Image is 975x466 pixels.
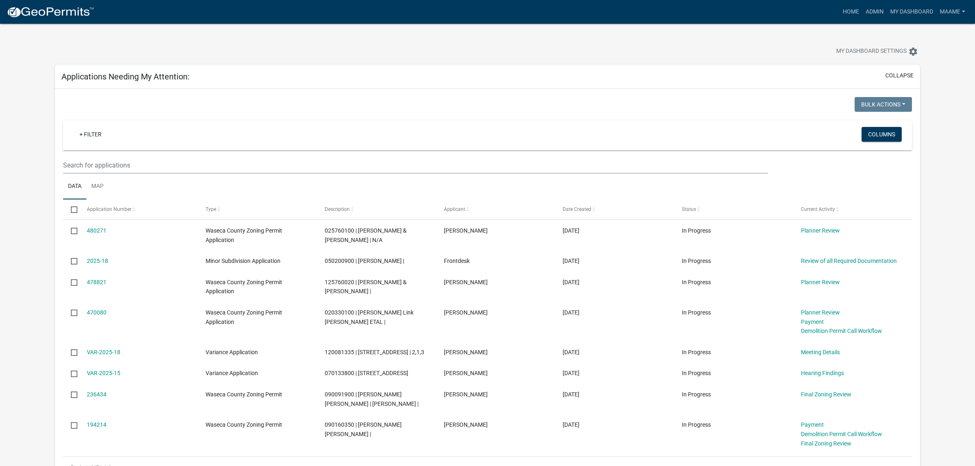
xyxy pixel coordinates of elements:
[206,258,281,264] span: Minor Subdivision Application
[325,258,404,264] span: 050200900 | GARY G MITTELSTEADT |
[682,421,711,428] span: In Progress
[801,391,851,398] a: Final Zoning Review
[87,206,131,212] span: Application Number
[444,258,470,264] span: Frontdesk
[674,199,793,219] datatable-header-cell: Status
[206,227,282,243] span: Waseca County Zoning Permit Application
[801,421,824,428] a: Payment
[325,349,424,355] span: 120081335 | 37516 CLEAR LAKE DR | 2,1,3
[563,349,579,355] span: 08/27/2025
[206,391,282,398] span: Waseca County Zoning Permit
[325,370,408,376] span: 070133800 | 17674 240TH ST | 8
[801,349,840,355] a: Meeting Details
[325,421,402,437] span: 090160350 | SONIA DOMINGUEZ LARA |
[444,279,488,285] span: William Poppe
[937,4,968,20] a: Maame
[317,199,436,219] datatable-header-cell: Description
[325,227,407,243] span: 025760100 | LUCAS & ARIANA L BOELTER | N/A
[63,157,768,174] input: Search for applications
[682,309,711,316] span: In Progress
[801,431,882,437] a: Demolition Permit Call Workflow
[73,127,108,142] a: + Filter
[855,97,912,112] button: Bulk Actions
[801,258,897,264] a: Review of all Required Documentation
[61,72,190,81] h5: Applications Needing My Attention:
[563,279,579,285] span: 09/15/2025
[79,199,198,219] datatable-header-cell: Application Number
[801,279,840,285] a: Planner Review
[87,309,106,316] a: 470080
[793,199,912,219] datatable-header-cell: Current Activity
[206,309,282,325] span: Waseca County Zoning Permit Application
[563,391,579,398] span: 03/22/2024
[325,206,350,212] span: Description
[206,370,258,376] span: Variance Application
[87,258,108,264] a: 2025-18
[885,71,914,80] button: collapse
[87,391,106,398] a: 236434
[325,309,414,325] span: 020330100 | Laura Link Stewart ETAL |
[801,319,824,325] a: Payment
[555,199,674,219] datatable-header-cell: Date Created
[563,206,591,212] span: Date Created
[801,440,851,447] a: Final Zoning Review
[444,227,488,234] span: Lucas Boelter
[86,174,109,200] a: Map
[682,391,711,398] span: In Progress
[444,421,488,428] span: Sonia Lara
[830,43,925,59] button: My Dashboard Settingssettings
[801,370,844,376] a: Hearing Findings
[87,421,106,428] a: 194214
[87,349,120,355] a: VAR-2025-18
[801,328,882,334] a: Demolition Permit Call Workflow
[801,206,835,212] span: Current Activity
[206,421,282,428] span: Waseca County Zoning Permit
[206,206,216,212] span: Type
[908,47,918,57] i: settings
[682,227,711,234] span: In Progress
[563,421,579,428] span: 11/21/2023
[839,4,862,20] a: Home
[206,349,258,355] span: Variance Application
[563,227,579,234] span: 09/18/2025
[444,309,488,316] span: Jennifer VonEnde
[63,199,79,219] datatable-header-cell: Select
[206,279,282,295] span: Waseca County Zoning Permit Application
[325,279,407,295] span: 125760020 | LISA K & WILLIAM K POPPE |
[682,349,711,355] span: In Progress
[444,206,465,212] span: Applicant
[436,199,555,219] datatable-header-cell: Applicant
[87,227,106,234] a: 480271
[862,127,902,142] button: Columns
[325,391,419,407] span: 090091900 | WILLIAM DEREK BREWER | BECKY BREWER |
[87,370,120,376] a: VAR-2025-15
[87,279,106,285] a: 478821
[198,199,317,219] datatable-header-cell: Type
[682,370,711,376] span: In Progress
[563,309,579,316] span: 08/27/2025
[801,309,840,316] a: Planner Review
[563,258,579,264] span: 09/16/2025
[887,4,937,20] a: My Dashboard
[63,174,86,200] a: Data
[801,227,840,234] a: Planner Review
[682,258,711,264] span: In Progress
[444,349,488,355] span: ERIN EDWARDS
[682,206,696,212] span: Status
[563,370,579,376] span: 05/28/2025
[836,47,907,57] span: My Dashboard Settings
[444,370,488,376] span: Matt Holland
[682,279,711,285] span: In Progress
[862,4,887,20] a: Admin
[444,391,488,398] span: Becky Brewer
